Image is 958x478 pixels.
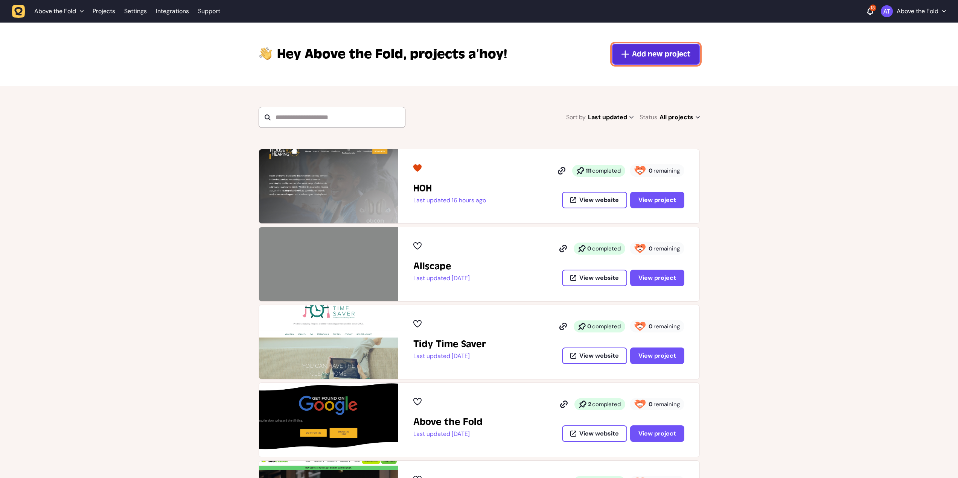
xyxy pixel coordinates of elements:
[579,197,619,203] span: View website
[413,430,483,438] p: Last updated [DATE]
[562,425,627,442] button: View website
[630,425,684,442] button: View project
[640,112,657,123] span: Status
[562,192,627,208] button: View website
[638,429,676,437] span: View project
[653,323,680,330] span: remaining
[649,323,653,330] strong: 0
[649,245,653,252] strong: 0
[566,112,586,123] span: Sort by
[649,401,653,408] strong: 0
[638,274,676,282] span: View project
[881,5,893,17] img: Above the Fold
[630,192,684,208] button: View project
[259,383,398,457] img: Above the Fold
[413,338,486,350] h2: Tidy Time Saver
[881,5,946,17] button: Above the Fold
[413,416,483,428] h2: Above the Fold
[592,323,621,330] span: completed
[124,5,147,18] a: Settings
[413,197,486,204] p: Last updated 16 hours ago
[413,260,470,272] h2: Allscape
[897,8,938,15] p: Above the Fold
[592,245,621,252] span: completed
[630,347,684,364] button: View project
[587,323,591,330] strong: 0
[653,401,680,408] span: remaining
[413,352,486,360] p: Last updated [DATE]
[586,167,591,175] strong: 111
[198,8,220,15] a: Support
[649,167,653,175] strong: 0
[630,270,684,286] button: View project
[562,270,627,286] button: View website
[156,5,189,18] a: Integrations
[659,112,700,123] span: All projects
[638,196,676,204] span: View project
[653,245,680,252] span: remaining
[277,45,507,63] p: projects a’hoy!
[638,352,676,360] span: View project
[588,112,634,123] span: Last updated
[259,149,398,223] img: HOH
[413,182,486,194] h2: HOH
[870,5,876,11] div: 18
[592,401,621,408] span: completed
[34,8,76,15] span: Above the Fold
[259,305,398,379] img: Tidy Time Saver
[612,44,700,65] button: Add new project
[562,347,627,364] button: View website
[93,5,115,18] a: Projects
[632,49,690,59] span: Add new project
[579,353,619,359] span: View website
[579,275,619,281] span: View website
[277,45,407,63] span: Above the Fold
[12,5,88,18] button: Above the Fold
[259,45,273,61] img: hi-hand
[413,275,470,282] p: Last updated [DATE]
[579,431,619,437] span: View website
[653,167,680,175] span: remaining
[587,245,591,252] strong: 0
[592,167,621,175] span: completed
[588,401,591,408] strong: 2
[259,227,398,301] img: Allscape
